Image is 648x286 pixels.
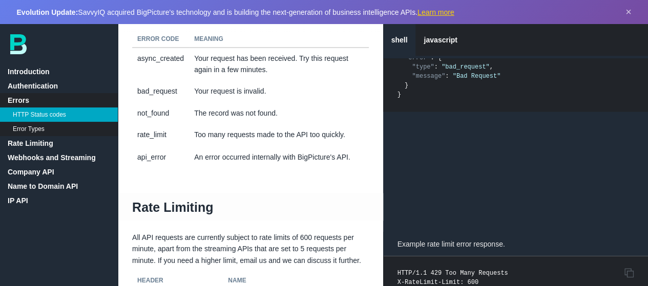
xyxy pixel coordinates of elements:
[412,73,445,80] span: "message"
[189,102,368,124] td: The record was not found.
[417,8,454,16] a: Learn more
[118,231,383,266] p: All API requests are currently subject to rate limits of 600 requests per minute, apart from the ...
[189,32,368,47] th: Meaning
[132,80,189,102] td: bad_request
[132,47,189,80] td: async_created
[118,193,383,221] h1: Rate Limiting
[415,24,465,56] a: javascript
[405,82,408,89] span: }
[132,124,189,145] td: rate_limit
[132,32,189,47] th: Error Code
[625,6,632,18] button: Dismiss announcement
[490,63,493,71] span: ,
[132,146,189,167] td: api_error
[442,63,490,71] span: "bad_request"
[412,63,434,71] span: "type"
[434,63,438,71] span: :
[189,124,368,145] td: Too many requests made to the API too quickly.
[398,91,401,98] span: }
[17,8,78,16] strong: Evolution Update:
[189,80,368,102] td: Your request is invalid.
[17,8,454,16] span: SavvyIQ acquired BigPicture's technology and is building the next-generation of business intellig...
[132,102,189,124] td: not_found
[10,34,27,54] img: bp-logo-B-teal.svg
[189,47,368,80] td: Your request has been received. Try this request again in a few minutes.
[189,146,368,167] td: An error occurred internally with BigPicture's API.
[453,73,501,80] span: "Bad Request"
[383,24,416,56] a: shell
[445,73,449,80] span: :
